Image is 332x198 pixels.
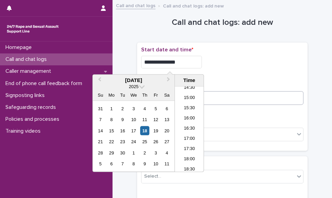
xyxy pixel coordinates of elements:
div: Choose Monday, September 1st, 2025 [107,104,116,113]
div: Select... [144,173,161,180]
div: Choose Tuesday, September 9th, 2025 [118,115,127,124]
button: Previous Month [93,75,104,86]
div: Choose Friday, September 5th, 2025 [151,104,160,113]
div: Choose Sunday, September 7th, 2025 [96,115,105,124]
div: Choose Saturday, September 6th, 2025 [162,104,171,113]
div: Choose Friday, September 19th, 2025 [151,126,160,135]
div: Tu [118,90,127,100]
h1: Call and chat logs: add new [137,18,307,28]
span: Start date and time [141,47,193,52]
div: Choose Sunday, August 31st, 2025 [96,104,105,113]
div: Choose Sunday, September 28th, 2025 [96,148,105,157]
div: Choose Monday, September 29th, 2025 [107,148,116,157]
div: Choose Sunday, September 14th, 2025 [96,126,105,135]
div: Choose Friday, September 26th, 2025 [151,137,160,146]
div: Choose Thursday, September 25th, 2025 [140,137,149,146]
div: Choose Tuesday, September 23rd, 2025 [118,137,127,146]
li: 15:00 [175,94,204,104]
div: Choose Sunday, October 5th, 2025 [96,159,105,168]
img: rhQMoQhaT3yELyF149Cw [5,22,60,36]
div: Choose Wednesday, October 8th, 2025 [129,159,138,168]
p: Homepage [3,44,37,51]
button: Next Month [164,75,175,86]
div: Choose Wednesday, September 24th, 2025 [129,137,138,146]
div: Choose Wednesday, September 17th, 2025 [129,126,138,135]
div: We [129,90,138,100]
div: Mo [107,90,116,100]
div: Choose Thursday, September 4th, 2025 [140,104,149,113]
li: 18:00 [175,155,204,165]
div: Choose Friday, September 12th, 2025 [151,115,160,124]
div: Choose Saturday, September 20th, 2025 [162,126,171,135]
div: [DATE] [93,77,175,83]
li: 16:00 [175,114,204,124]
div: Choose Thursday, September 11th, 2025 [140,115,149,124]
p: Caller management [3,68,57,75]
li: 18:30 [175,165,204,175]
div: Choose Monday, September 15th, 2025 [107,126,116,135]
div: Choose Saturday, October 4th, 2025 [162,148,171,157]
li: 17:30 [175,145,204,155]
p: Training videos [3,128,46,134]
p: Policies and processes [3,116,65,122]
div: Choose Thursday, September 18th, 2025 [140,126,149,135]
div: Choose Tuesday, October 7th, 2025 [118,159,127,168]
div: Time [177,77,202,83]
div: Choose Tuesday, September 16th, 2025 [118,126,127,135]
li: 14:30 [175,83,204,94]
p: End of phone call feedback form [3,80,88,87]
p: Call and chat logs [3,56,52,63]
div: Choose Saturday, September 13th, 2025 [162,115,171,124]
span: 2025 [129,84,138,89]
div: Choose Monday, October 6th, 2025 [107,159,116,168]
div: Choose Wednesday, October 1st, 2025 [129,148,138,157]
div: Choose Saturday, September 27th, 2025 [162,137,171,146]
div: Choose Tuesday, September 2nd, 2025 [118,104,127,113]
p: Signposting links [3,92,50,99]
div: Choose Friday, October 10th, 2025 [151,159,160,168]
div: Choose Saturday, October 11th, 2025 [162,159,171,168]
div: Choose Friday, October 3rd, 2025 [151,148,160,157]
div: Th [140,90,149,100]
div: Choose Wednesday, September 10th, 2025 [129,115,138,124]
li: 17:00 [175,134,204,145]
p: Call and chat logs: add new [163,2,224,9]
div: Choose Monday, September 8th, 2025 [107,115,116,124]
div: Choose Wednesday, September 3rd, 2025 [129,104,138,113]
div: month 2025-09 [95,103,172,169]
li: 15:30 [175,104,204,114]
div: Sa [162,90,171,100]
div: Choose Thursday, October 9th, 2025 [140,159,149,168]
a: Call and chat logs [116,1,155,9]
div: Choose Sunday, September 21st, 2025 [96,137,105,146]
div: Su [96,90,105,100]
li: 16:30 [175,124,204,134]
div: Choose Monday, September 22nd, 2025 [107,137,116,146]
p: Safeguarding records [3,104,61,111]
div: Choose Thursday, October 2nd, 2025 [140,148,149,157]
div: Fr [151,90,160,100]
div: Choose Tuesday, September 30th, 2025 [118,148,127,157]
